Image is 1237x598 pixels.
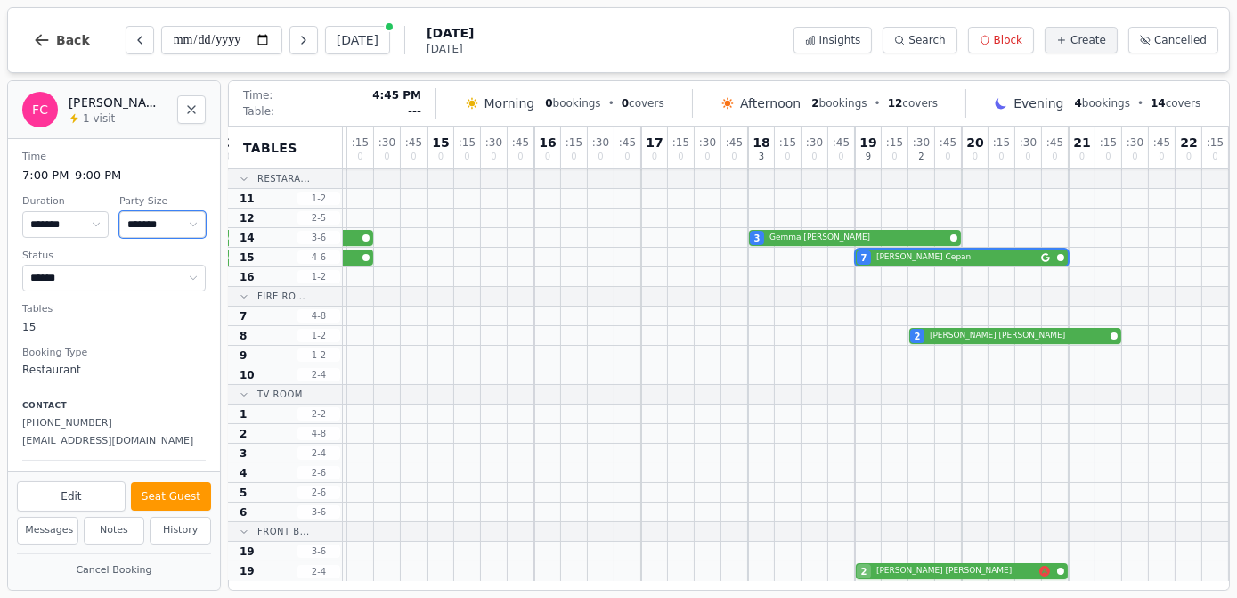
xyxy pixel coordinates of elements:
span: 0 [464,152,469,161]
span: 18 [753,136,769,149]
span: bookings [1075,96,1130,111]
span: : 30 [699,137,716,148]
span: 11 [240,192,255,206]
span: 10 [240,368,255,382]
dt: Duration [22,194,109,209]
button: Close [177,95,206,124]
span: 2 [918,152,924,161]
span: 4 - 8 [297,427,340,440]
span: Evening [1013,94,1063,112]
span: covers [622,96,664,111]
span: : 45 [1046,137,1063,148]
span: : 45 [940,137,956,148]
span: 19 [240,564,255,578]
span: • [875,96,881,111]
button: Messages [17,517,78,545]
span: Insights [819,33,861,47]
span: 0 [731,152,737,161]
span: 4 [240,466,247,480]
span: 4:45 PM [372,88,421,102]
span: 0 [438,152,444,161]
span: Tables [243,139,297,157]
button: Insights [793,27,873,53]
span: : 15 [993,137,1010,148]
span: : 30 [485,137,502,148]
button: History [150,517,211,545]
span: Back [56,34,90,46]
span: Table: [243,104,274,119]
span: 7 [240,309,247,324]
span: 2 [240,427,247,441]
span: 0 [811,152,817,161]
span: 0 [1186,152,1192,161]
dd: 15 [22,319,206,335]
span: : 45 [512,137,529,148]
span: [PERSON_NAME] Cepan [876,251,1038,264]
span: 19 [859,136,876,149]
span: 15 [432,136,449,149]
span: 0 [624,152,630,161]
dt: Party Size [119,194,206,209]
span: 1 - 2 [297,270,340,283]
span: : 30 [592,137,609,148]
span: : 30 [1020,137,1037,148]
span: 6 [240,505,247,520]
span: [PERSON_NAME] [PERSON_NAME] [876,565,1036,578]
span: : 15 [459,137,476,148]
span: : 15 [779,137,796,148]
button: Search [883,27,956,53]
span: 0 [785,152,790,161]
p: [PHONE_NUMBER] [22,416,206,431]
span: 4 [1075,97,1082,110]
span: 3 - 6 [297,505,340,519]
span: : 45 [405,137,422,148]
span: 12 [240,211,255,225]
span: 2 - 6 [297,486,340,499]
span: 0 [652,152,657,161]
span: 0 [411,152,416,161]
span: Fire Ro... [257,290,305,303]
span: TV Room [257,388,303,401]
span: • [608,96,614,111]
span: 0 [517,152,523,161]
span: 0 [571,152,576,161]
dd: 7:00 PM – 9:00 PM [22,167,206,184]
button: Next day [289,26,318,54]
span: 17 [646,136,663,149]
span: Gemma [PERSON_NAME] [769,232,947,244]
span: : 45 [619,137,636,148]
span: 0 [1159,152,1164,161]
span: 9 [866,152,871,161]
span: 0 [1212,152,1217,161]
svg: Google booking [1041,253,1050,262]
span: 15 [240,250,255,265]
span: 1 visit [83,111,115,126]
span: : 15 [1100,137,1117,148]
dt: Booking Type [22,346,206,361]
span: Afternoon [740,94,801,112]
span: 3 [754,232,761,245]
span: 3 - 6 [297,231,340,244]
span: : 45 [726,137,743,148]
span: : 30 [1127,137,1143,148]
span: 1 [240,407,247,422]
button: Cancelled [1128,27,1218,53]
span: • [1137,96,1143,111]
span: 0 [545,152,550,161]
span: 0 [998,152,1004,161]
span: bookings [811,96,867,111]
p: Contact [22,400,206,413]
span: : 15 [672,137,689,148]
dd: Restaurant [22,362,206,378]
span: [PERSON_NAME] [PERSON_NAME] [930,330,1107,342]
span: bookings [545,96,600,111]
span: : 45 [1153,137,1170,148]
span: [DATE] [427,24,474,42]
span: 0 [838,152,843,161]
h2: [PERSON_NAME] Cepan [69,94,167,111]
button: Back [19,19,104,61]
span: 2 [811,97,818,110]
span: 2 [861,565,867,578]
button: Notes [84,517,145,545]
span: 0 [945,152,950,161]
